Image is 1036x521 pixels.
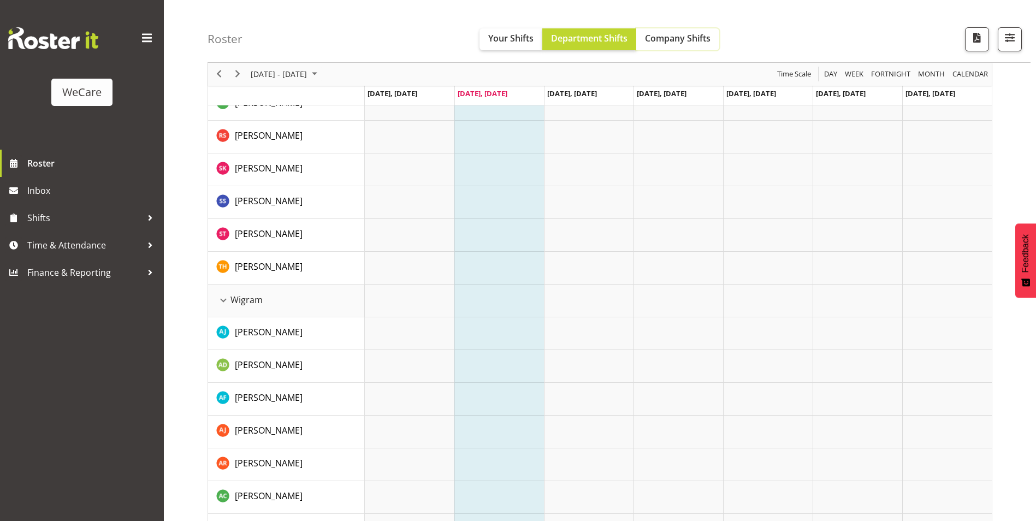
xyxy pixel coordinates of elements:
a: [PERSON_NAME] [235,162,303,175]
span: [PERSON_NAME] [235,490,303,502]
td: Wigram resource [208,285,365,317]
span: Department Shifts [551,32,627,44]
td: AJ Jones resource [208,317,365,350]
button: Download a PDF of the roster according to the set date range. [965,27,989,51]
td: Andrew Casburn resource [208,481,365,514]
button: Next [230,68,245,81]
span: [PERSON_NAME] [235,228,303,240]
span: Day [823,68,838,81]
span: Finance & Reporting [27,264,142,281]
h4: Roster [208,33,242,45]
a: [PERSON_NAME] [235,325,303,339]
td: Rhianne Sharples resource [208,121,365,153]
button: Previous [212,68,227,81]
span: [PERSON_NAME] [235,129,303,141]
span: Wigram [230,293,263,306]
div: next period [228,63,247,86]
td: Andrea Ramirez resource [208,448,365,481]
span: Time Scale [776,68,812,81]
span: [PERSON_NAME] [235,97,303,109]
a: [PERSON_NAME] [235,129,303,142]
span: [DATE], [DATE] [458,88,507,98]
button: Month [951,68,990,81]
td: Aleea Devenport resource [208,350,365,383]
span: [DATE], [DATE] [726,88,776,98]
span: [DATE], [DATE] [905,88,955,98]
span: Company Shifts [645,32,711,44]
span: [PERSON_NAME] [235,326,303,338]
span: Shifts [27,210,142,226]
span: Roster [27,155,158,171]
button: Time Scale [775,68,813,81]
span: [DATE], [DATE] [547,88,597,98]
button: Your Shifts [479,28,542,50]
button: Department Shifts [542,28,636,50]
span: [DATE], [DATE] [368,88,417,98]
button: Timeline Week [843,68,866,81]
span: [PERSON_NAME] [235,195,303,207]
span: Fortnight [870,68,911,81]
a: [PERSON_NAME] [235,358,303,371]
button: Timeline Day [822,68,839,81]
td: Tillie Hollyer resource [208,252,365,285]
a: [PERSON_NAME] [235,227,303,240]
td: Saahit Kour resource [208,153,365,186]
button: Timeline Month [916,68,947,81]
div: WeCare [62,84,102,100]
a: [PERSON_NAME] [235,424,303,437]
td: Simone Turner resource [208,219,365,252]
a: [PERSON_NAME] [235,260,303,273]
span: calendar [951,68,989,81]
div: previous period [210,63,228,86]
button: Filter Shifts [998,27,1022,51]
span: [PERSON_NAME] [235,359,303,371]
span: Month [917,68,946,81]
td: Alex Ferguson resource [208,383,365,416]
a: [PERSON_NAME] [235,489,303,502]
span: [DATE], [DATE] [637,88,686,98]
span: Your Shifts [488,32,534,44]
span: [PERSON_NAME] [235,457,303,469]
span: [PERSON_NAME] [235,424,303,436]
button: August 2025 [249,68,322,81]
span: [DATE] - [DATE] [250,68,308,81]
span: Week [844,68,865,81]
div: August 18 - 24, 2025 [247,63,324,86]
span: [PERSON_NAME] [235,162,303,174]
td: Savanna Samson resource [208,186,365,219]
button: Company Shifts [636,28,719,50]
button: Fortnight [869,68,913,81]
a: [PERSON_NAME] [235,457,303,470]
span: [DATE], [DATE] [816,88,866,98]
button: Feedback - Show survey [1015,223,1036,298]
span: [PERSON_NAME] [235,392,303,404]
span: Time & Attendance [27,237,142,253]
img: Rosterit website logo [8,27,98,49]
a: [PERSON_NAME] [235,391,303,404]
td: Amy Johannsen resource [208,416,365,448]
a: [PERSON_NAME] [235,194,303,208]
span: Feedback [1021,234,1031,273]
span: Inbox [27,182,158,199]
